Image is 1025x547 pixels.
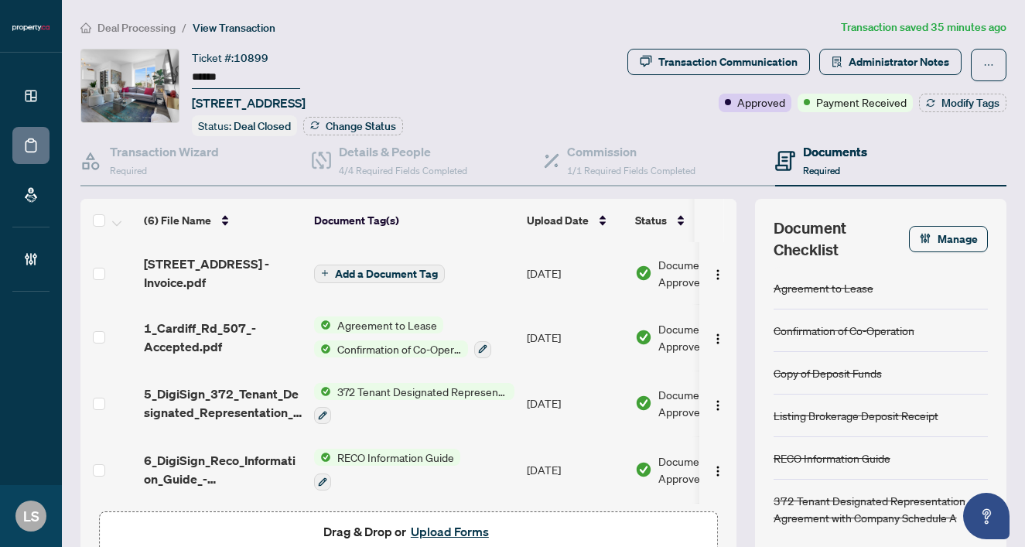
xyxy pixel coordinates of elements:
button: Logo [706,261,730,285]
span: 372 Tenant Designated Representation Agreement with Company Schedule A [331,383,514,400]
span: Document Approved [658,386,754,420]
li: / [182,19,186,36]
h4: Documents [803,142,867,161]
img: Logo [712,333,724,345]
span: 1_Cardiff_Rd_507_-Accepted.pdf [144,319,302,356]
span: Payment Received [816,94,907,111]
div: RECO Information Guide [774,450,890,467]
article: Transaction saved 35 minutes ago [841,19,1006,36]
span: [STREET_ADDRESS] - Invoice.pdf [144,255,302,292]
span: Document Approved [658,256,754,290]
span: ellipsis [983,60,994,70]
span: Modify Tags [941,97,999,108]
th: Upload Date [521,199,629,242]
span: Manage [938,227,978,251]
h4: Transaction Wizard [110,142,219,161]
span: 4/4 Required Fields Completed [339,165,467,176]
span: plus [321,269,329,277]
img: logo [12,23,50,32]
span: LS [23,505,39,527]
img: Document Status [635,265,652,282]
span: View Transaction [193,21,275,35]
span: 5_DigiSign_372_Tenant_Designated_Representation_Agreement_-_OREA.pdf [144,385,302,422]
span: Document Approved [658,453,754,487]
span: 10899 [234,51,268,65]
img: Document Status [635,329,652,346]
img: Logo [712,399,724,412]
span: Document Checklist [774,217,909,261]
button: Modify Tags [919,94,1006,112]
button: Logo [706,325,730,350]
img: Status Icon [314,449,331,466]
div: Confirmation of Co-Operation [774,322,914,339]
span: Deal Closed [234,119,291,133]
th: (6) File Name [138,199,308,242]
div: Agreement to Lease [774,279,873,296]
span: Agreement to Lease [331,316,443,333]
img: Document Status [635,395,652,412]
th: Status [629,199,760,242]
img: Status Icon [314,316,331,333]
span: Deal Processing [97,21,176,35]
td: [DATE] [521,371,629,437]
button: Upload Forms [406,521,494,542]
span: Document Approved [658,320,754,354]
img: Logo [712,465,724,477]
img: Status Icon [314,383,331,400]
span: 6_DigiSign_Reco_Information_Guide_-_RECO_Forms.pdf [144,451,302,488]
span: Required [803,165,840,176]
span: Approved [737,94,785,111]
button: Status IconAgreement to LeaseStatus IconConfirmation of Co-Operation [314,316,491,358]
button: Add a Document Tag [314,265,445,283]
span: (6) File Name [144,212,211,229]
div: Transaction Communication [658,50,798,74]
img: Document Status [635,461,652,478]
span: Add a Document Tag [335,268,438,279]
button: Change Status [303,117,403,135]
button: Logo [706,457,730,482]
h4: Commission [567,142,695,161]
img: IMG-C12282084_1.jpg [81,50,179,122]
span: RECO Information Guide [331,449,460,466]
span: home [80,22,91,33]
span: 1/1 Required Fields Completed [567,165,695,176]
span: Required [110,165,147,176]
div: 372 Tenant Designated Representation Agreement with Company Schedule A [774,492,988,526]
span: Status [635,212,667,229]
td: [DATE] [521,242,629,304]
button: Add a Document Tag [314,263,445,283]
td: [DATE] [521,436,629,503]
div: Copy of Deposit Funds [774,364,882,381]
th: Document Tag(s) [308,199,521,242]
img: Logo [712,268,724,281]
button: Transaction Communication [627,49,810,75]
button: Status IconRECO Information Guide [314,449,460,491]
span: Change Status [326,121,396,132]
button: Manage [909,226,988,252]
span: Drag & Drop or [323,521,494,542]
img: Status Icon [314,340,331,357]
td: [DATE] [521,304,629,371]
button: Logo [706,391,730,415]
span: Administrator Notes [849,50,949,74]
span: [STREET_ADDRESS] [192,94,306,112]
div: Status: [192,115,297,136]
button: Open asap [963,493,1010,539]
span: Upload Date [527,212,589,229]
span: Confirmation of Co-Operation [331,340,468,357]
span: solution [832,56,842,67]
h4: Details & People [339,142,467,161]
div: Ticket #: [192,49,268,67]
div: Listing Brokerage Deposit Receipt [774,407,938,424]
button: Administrator Notes [819,49,962,75]
button: Status Icon372 Tenant Designated Representation Agreement with Company Schedule A [314,383,514,425]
